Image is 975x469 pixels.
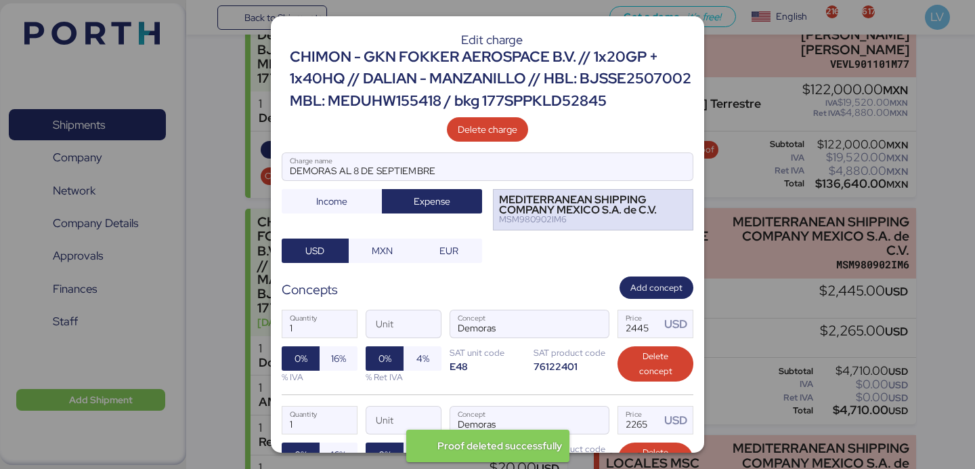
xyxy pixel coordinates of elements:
[282,443,320,467] button: 0%
[450,346,525,359] div: SAT unit code
[290,34,693,46] div: Edit charge
[618,310,660,338] input: Price
[331,447,346,463] span: 16%
[534,360,609,373] div: 76122401
[320,346,357,371] button: 16%
[458,121,517,138] span: Delete charge
[630,281,682,295] span: Add concept
[499,195,674,215] div: MEDITERRANEAN SHIPPING COMPANY MEXICO S.A. de C.V.
[416,350,429,367] span: 4%
[282,239,349,263] button: USD
[331,350,346,367] span: 16%
[378,447,391,463] span: 0%
[372,243,393,259] span: MXN
[320,443,357,467] button: 16%
[439,243,458,259] span: EUR
[618,407,660,434] input: Price
[450,310,576,338] input: Concept
[580,314,609,342] button: ConceptConcept
[617,346,693,382] button: Delete concept
[282,371,357,384] div: % IVA
[290,46,693,112] div: CHIMON - GKN FOKKER AEROSPACE B.V. // 1x20GP + 1x40HQ // DALIAN - MANZANILLO // HBL: BJSSE2507002...
[447,117,528,142] button: Delete charge
[282,310,357,338] input: Quantity
[366,346,404,371] button: 0%
[295,447,307,463] span: 0%
[664,412,693,429] div: USD
[316,193,347,209] span: Income
[534,443,609,455] div: SAT product code
[378,350,391,367] span: 0%
[305,243,324,259] span: USD
[499,215,674,224] div: MSM980902IM6
[366,407,441,434] input: Unit
[437,433,562,459] div: Proof deleted successfully
[620,277,693,299] button: Add concept
[282,280,338,300] div: Concepts
[628,349,682,379] span: Delete concept
[580,410,609,439] button: ConceptConcept
[534,346,609,359] div: SAT product code
[282,189,382,213] button: Income
[450,407,576,434] input: Concept
[382,189,482,213] button: Expense
[366,443,404,467] button: 0%
[404,443,441,467] button: 4%
[282,407,357,434] input: Quantity
[349,239,416,263] button: MXN
[415,239,482,263] button: EUR
[664,316,693,333] div: USD
[295,350,307,367] span: 0%
[366,310,441,338] input: Unit
[404,346,441,371] button: 4%
[414,193,450,209] span: Expense
[366,371,441,384] div: % Ret IVA
[282,153,693,180] input: Charge name
[450,360,525,373] div: E48
[282,346,320,371] button: 0%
